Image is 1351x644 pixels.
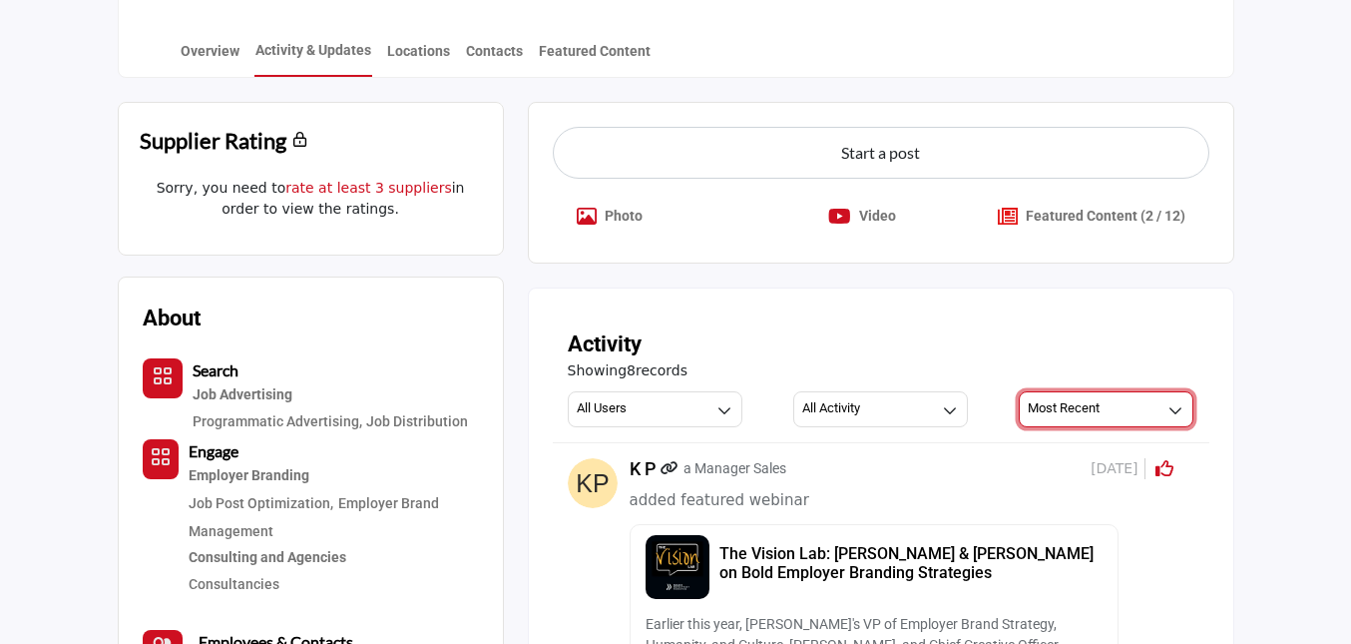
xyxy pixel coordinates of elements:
[189,463,479,489] div: Strategies and tools dedicated to creating and maintaining a strong, positive employer brand.
[189,441,238,460] b: Engage
[386,41,451,76] a: Locations
[568,458,618,508] img: avtar-image
[140,178,482,220] p: Sorry, you need to in order to view the ratings.
[553,195,667,239] button: Crop Image
[630,458,656,480] h5: K P
[553,127,1209,179] button: Start a post
[568,360,687,381] span: Showing records
[180,41,240,76] a: Overview
[193,360,238,379] b: Search
[802,399,860,417] h3: All Activity
[189,463,479,489] a: Employer Branding
[646,535,709,599] img: the-vision-lab-amanda-shaker-john-graham-jr-on-bold-employer-branding-strategies image
[140,124,286,157] h2: Supplier Rating
[189,545,479,571] a: Consulting and Agencies
[189,545,479,571] div: Expert services and agencies providing strategic advice and solutions in talent acquisition and m...
[538,41,652,76] a: Featured Content
[605,206,643,227] p: Photo
[568,391,742,427] button: All Users
[189,444,238,460] a: Engage
[254,40,372,77] a: Activity & Updates
[577,399,627,417] h3: All Users
[189,576,279,592] a: Consultancies
[1028,399,1100,417] h3: Most Recent
[143,302,201,334] h2: About
[366,413,468,429] a: Job Distribution
[1026,206,1185,227] p: Upgrade plan to get more premium post.
[193,413,362,429] a: Programmatic Advertising,
[793,391,968,427] button: All Activity
[285,180,451,196] a: rate at least 3 suppliers
[143,358,183,398] button: Category Icon
[859,206,896,227] p: Video
[568,327,642,360] h2: Activity
[189,495,438,539] a: Employer Brand Management
[189,495,333,511] a: Job Post Optimization,
[193,382,468,408] a: Job Advertising
[627,362,636,378] span: 8
[719,544,1103,582] h5: The Vision Lab: [PERSON_NAME] & [PERSON_NAME] on Bold Employer Branding Strategies
[1019,391,1193,427] button: Most Recent
[193,382,468,408] div: Platforms and strategies for advertising job openings to attract a wide range of qualified candid...
[804,195,920,239] button: Upload File Video
[630,491,809,509] span: added featured webinar
[1091,458,1144,479] span: [DATE]
[683,458,786,479] p: a Manager Sales
[143,439,180,479] button: Category Icon
[1155,459,1173,477] i: Click to Rate this activity
[974,195,1209,239] button: Create Popup
[661,458,678,479] a: Link of redirect to contact page
[465,41,524,76] a: Contacts
[193,363,238,379] a: Search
